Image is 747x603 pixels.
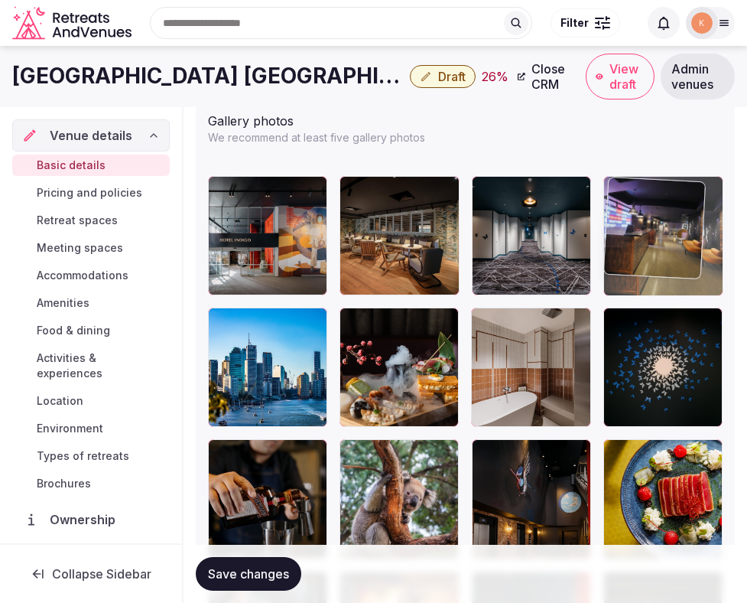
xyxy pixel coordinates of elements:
[12,418,170,439] a: Environment
[37,393,83,409] span: Location
[609,61,645,92] span: View draft
[12,155,170,176] a: Basic details
[531,61,570,92] span: Close CRM
[12,265,170,286] a: Accommodations
[37,421,103,436] span: Environment
[50,126,132,145] span: Venue details
[603,308,723,427] div: BNECC_7893129350_P.jpg
[482,67,508,86] button: 26%
[586,54,654,99] a: View draft
[52,566,151,582] span: Collapse Sidebar
[438,69,466,84] span: Draft
[691,12,713,34] img: katsabado
[12,6,135,41] svg: Retreats and Venues company logo
[37,185,142,200] span: Pricing and policies
[12,390,170,412] a: Location
[37,295,89,311] span: Amenities
[472,439,591,559] div: BNECC_7893119753_P.jpg
[12,504,170,536] a: Ownership
[208,176,327,295] div: BNECC_7893119866_P.jpg
[37,476,91,491] span: Brochures
[339,308,459,427] div: BNECC_8846971269_P.jpg
[671,61,724,92] span: Admin venues
[12,473,170,494] a: Brochures
[410,65,476,88] button: Draft
[560,15,589,31] span: Filter
[208,439,327,559] div: BNECC_7898934571_P.jpg
[472,176,591,295] div: BNECC_7893129370_P.jpg
[603,176,723,295] div: BNECC_7893129514_P.jpg
[482,67,508,86] div: 26 %
[208,308,327,427] div: BNECC_7775155685_P.jpg
[12,347,170,384] a: Activities & experiences
[12,61,404,91] h1: [GEOGRAPHIC_DATA] [GEOGRAPHIC_DATA]
[12,237,170,259] a: Meeting spaces
[208,566,289,582] span: Save changes
[12,320,170,341] a: Food & dining
[50,510,122,529] span: Ownership
[603,439,723,559] div: BNECC_9603045676_P.jpg
[339,439,459,559] div: BNECC_7775155579_P.jpg
[12,6,135,41] a: Visit the homepage
[471,308,590,427] div: BNECC_7899083153_P.jpg
[12,557,170,591] button: Collapse Sidebar
[208,130,723,145] p: We recommend at least five gallery photos
[37,158,106,173] span: Basic details
[37,213,118,228] span: Retreat spaces
[37,350,164,381] span: Activities & experiences
[12,182,170,204] a: Pricing and policies
[37,240,123,256] span: Meeting spaces
[508,54,580,99] a: Close CRM
[196,557,301,591] button: Save changes
[12,292,170,314] a: Amenities
[37,448,129,464] span: Types of retreats
[12,542,170,574] a: Administration
[37,323,110,338] span: Food & dining
[604,178,705,279] img: BNECC_7893129514_P.jpg
[37,268,128,283] span: Accommodations
[551,8,620,37] button: Filter
[12,445,170,467] a: Types of retreats
[339,176,459,295] div: BNECC_7898997135_P.jpg
[12,210,170,231] a: Retreat spaces
[661,54,735,99] a: Admin venues
[208,106,723,130] div: Gallery photos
